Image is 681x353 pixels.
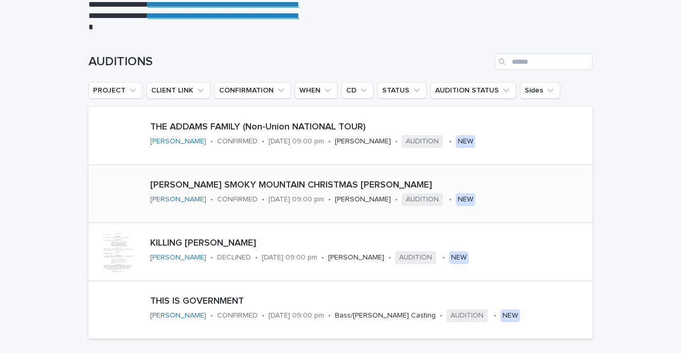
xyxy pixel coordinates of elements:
div: NEW [500,309,520,322]
button: AUDITION STATUS [431,82,516,99]
p: [DATE] 09:00 pm [262,253,317,262]
p: • [328,195,331,204]
p: • [210,253,213,262]
h1: AUDITIONS [88,54,491,69]
p: KILLING [PERSON_NAME] [150,238,575,249]
a: [PERSON_NAME] [150,253,206,262]
p: • [395,195,398,204]
p: • [328,137,331,146]
p: Bass/[PERSON_NAME] Casting [335,311,436,320]
p: • [255,253,258,262]
div: NEW [456,135,475,148]
p: • [262,195,264,204]
span: AUDITION [395,251,436,264]
p: DECLINED [217,253,251,262]
p: • [395,137,398,146]
p: [DATE] 09:00 pm [268,137,324,146]
p: • [328,311,331,320]
a: [PERSON_NAME] [150,195,206,204]
div: NEW [456,193,475,206]
button: CD [342,82,373,99]
p: • [449,137,452,146]
p: CONFIRMED [217,311,258,320]
a: [PERSON_NAME] SMOKY MOUNTAIN CHRISTMAS [PERSON_NAME][PERSON_NAME] •CONFIRMED•[DATE] 09:00 pm•[PER... [88,165,593,223]
span: AUDITION [446,309,488,322]
p: CONFIRMED [217,137,258,146]
p: [DATE] 09:00 pm [268,195,324,204]
p: CONFIRMED [217,195,258,204]
button: PROJECT [88,82,142,99]
p: [PERSON_NAME] [335,137,391,146]
p: [PERSON_NAME] [335,195,391,204]
span: AUDITION [402,193,443,206]
p: • [210,195,213,204]
p: [PERSON_NAME] [328,253,384,262]
button: Sides [520,82,560,99]
p: • [262,137,264,146]
div: NEW [449,251,469,264]
button: CONFIRMATION [214,82,291,99]
p: • [210,137,213,146]
p: • [440,311,442,320]
a: KILLING [PERSON_NAME][PERSON_NAME] •DECLINED•[DATE] 09:00 pm•[PERSON_NAME]•AUDITION•NEW [88,223,593,281]
p: [PERSON_NAME] SMOKY MOUNTAIN CHRISTMAS [PERSON_NAME] [150,180,588,191]
p: • [262,311,264,320]
span: AUDITION [402,135,443,148]
a: [PERSON_NAME] [150,137,206,146]
p: • [449,195,452,204]
p: • [388,253,391,262]
p: [DATE] 09:00 pm [268,311,324,320]
a: [PERSON_NAME] [150,311,206,320]
button: STATUS [378,82,426,99]
a: THE ADDAMS FAMILY (Non-Union NATIONAL TOUR)[PERSON_NAME] •CONFIRMED•[DATE] 09:00 pm•[PERSON_NAME]... [88,107,593,165]
p: THE ADDAMS FAMILY (Non-Union NATIONAL TOUR) [150,122,588,133]
p: THIS IS GOVERNMENT [150,296,588,307]
p: • [442,253,445,262]
p: • [210,311,213,320]
p: • [321,253,324,262]
input: Search [495,53,593,70]
button: WHEN [295,82,337,99]
p: • [494,311,496,320]
a: THIS IS GOVERNMENT[PERSON_NAME] •CONFIRMED•[DATE] 09:00 pm•Bass/[PERSON_NAME] Casting•AUDITION•NEW [88,281,593,339]
button: CLIENT LINK [147,82,210,99]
